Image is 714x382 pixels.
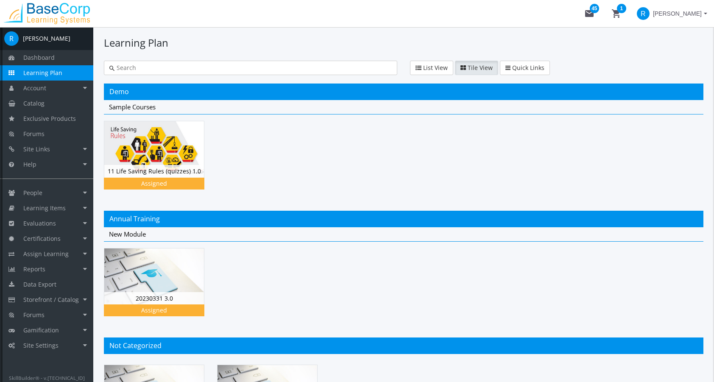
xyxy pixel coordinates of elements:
[104,36,703,50] h1: Learning Plan
[104,165,204,178] div: 11 Life Saving Rules (quizzes) 1.0
[653,6,702,21] span: [PERSON_NAME]
[23,326,59,334] span: Gamification
[109,103,156,111] span: Sample Courses
[23,341,59,349] span: Site Settings
[23,250,69,258] span: Assign Learning
[23,234,61,243] span: Certifications
[104,121,217,202] div: 11 Life Saving Rules (quizzes) 1.0
[4,31,19,46] span: R
[423,64,448,72] span: List View
[23,265,45,273] span: Reports
[109,214,160,223] span: Annual Training
[23,34,70,43] div: [PERSON_NAME]
[109,230,146,238] span: New Module
[23,160,36,168] span: Help
[106,306,203,315] div: Assigned
[468,64,493,72] span: Tile View
[109,87,129,96] span: Demo
[23,114,76,123] span: Exclusive Products
[23,296,79,304] span: Storefront / Catalog
[23,204,66,212] span: Learning Items
[23,130,45,138] span: Forums
[23,219,56,227] span: Evaluations
[23,280,56,288] span: Data Export
[23,145,50,153] span: Site Links
[104,248,217,329] div: 20230331 3.0
[23,189,42,197] span: People
[23,69,62,77] span: Learning Plan
[611,8,622,19] mat-icon: shopping_cart
[512,64,544,72] span: Quick Links
[106,179,203,188] div: Assigned
[23,53,55,61] span: Dashboard
[637,7,650,20] span: R
[23,99,45,107] span: Catalog
[584,8,594,19] mat-icon: mail
[23,84,46,92] span: Account
[23,311,45,319] span: Forums
[109,341,162,350] span: Not Categorized
[104,292,204,305] div: 20230331 3.0
[9,374,85,381] small: SkillBuilder® - v.[TECHNICAL_ID]
[114,64,392,72] input: Search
